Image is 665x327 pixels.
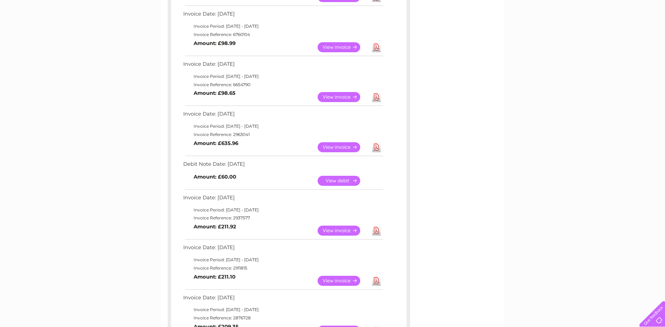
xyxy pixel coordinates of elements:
[181,243,384,256] td: Invoice Date: [DATE]
[23,18,59,39] img: logo.png
[372,42,381,52] a: Download
[194,174,236,180] b: Amount: £60.00
[194,224,236,230] b: Amount: £211.92
[181,81,384,89] td: Invoice Reference: 6654790
[181,206,384,214] td: Invoice Period: [DATE] - [DATE]
[194,40,236,46] b: Amount: £98.99
[560,29,576,35] a: Energy
[169,4,497,34] div: Clear Business is a trading name of Verastar Limited (registered in [GEOGRAPHIC_DATA] No. 3667643...
[181,306,384,314] td: Invoice Period: [DATE] - [DATE]
[194,90,236,96] b: Amount: £98.65
[534,3,582,12] a: 0333 014 3131
[181,109,384,122] td: Invoice Date: [DATE]
[372,92,381,102] a: Download
[642,29,658,35] a: Log out
[181,264,384,272] td: Invoice Reference: 2911815
[318,92,369,102] a: View
[372,142,381,152] a: Download
[181,214,384,222] td: Invoice Reference: 2937577
[194,274,236,280] b: Amount: £211.10
[318,276,369,286] a: View
[181,293,384,306] td: Invoice Date: [DATE]
[318,226,369,236] a: View
[318,142,369,152] a: View
[181,72,384,81] td: Invoice Period: [DATE] - [DATE]
[619,29,636,35] a: Contact
[181,22,384,30] td: Invoice Period: [DATE] - [DATE]
[372,276,381,286] a: Download
[318,176,369,186] a: View
[181,9,384,22] td: Invoice Date: [DATE]
[318,42,369,52] a: View
[181,193,384,206] td: Invoice Date: [DATE]
[543,29,556,35] a: Water
[605,29,615,35] a: Blog
[181,30,384,39] td: Invoice Reference: 6760104
[181,60,384,72] td: Invoice Date: [DATE]
[181,160,384,172] td: Debit Note Date: [DATE]
[194,140,238,146] b: Amount: £635.96
[181,130,384,139] td: Invoice Reference: 2963041
[372,226,381,236] a: Download
[181,122,384,130] td: Invoice Period: [DATE] - [DATE]
[181,256,384,264] td: Invoice Period: [DATE] - [DATE]
[181,314,384,322] td: Invoice Reference: 2876728
[580,29,601,35] a: Telecoms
